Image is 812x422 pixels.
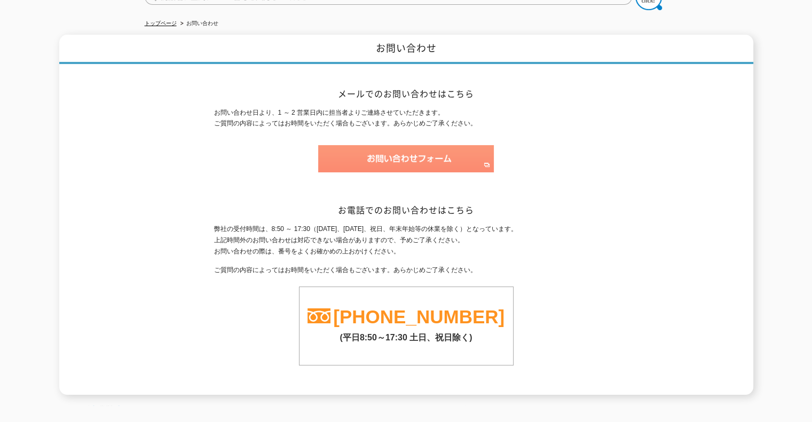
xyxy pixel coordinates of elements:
[214,107,598,130] p: お問い合わせ日より、1 ～ 2 営業日内に担当者よりご連絡させていただきます。 ご質問の内容によってはお時間をいただく場合もございます。あらかじめご了承ください。
[59,35,753,64] h1: お問い合わせ
[214,224,598,257] p: 弊社の受付時間は、8:50 ～ 17:30（[DATE]、[DATE]、祝日、年末年始等の休業を除く）となっています。 上記時間外のお問い合わせは対応できない場合がありますので、予めご了承くださ...
[214,88,598,99] h2: メールでのお問い合わせはこちら
[214,265,598,276] p: ご質問の内容によってはお時間をいただく場合もございます。あらかじめご了承ください。
[318,163,494,170] a: お問い合わせフォーム
[299,327,513,344] p: (平日8:50～17:30 土日、祝日除く)
[318,145,494,172] img: お問い合わせフォーム
[333,306,504,327] a: [PHONE_NUMBER]
[214,204,598,216] h2: お電話でのお問い合わせはこちら
[145,20,177,26] a: トップページ
[178,18,218,29] li: お問い合わせ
